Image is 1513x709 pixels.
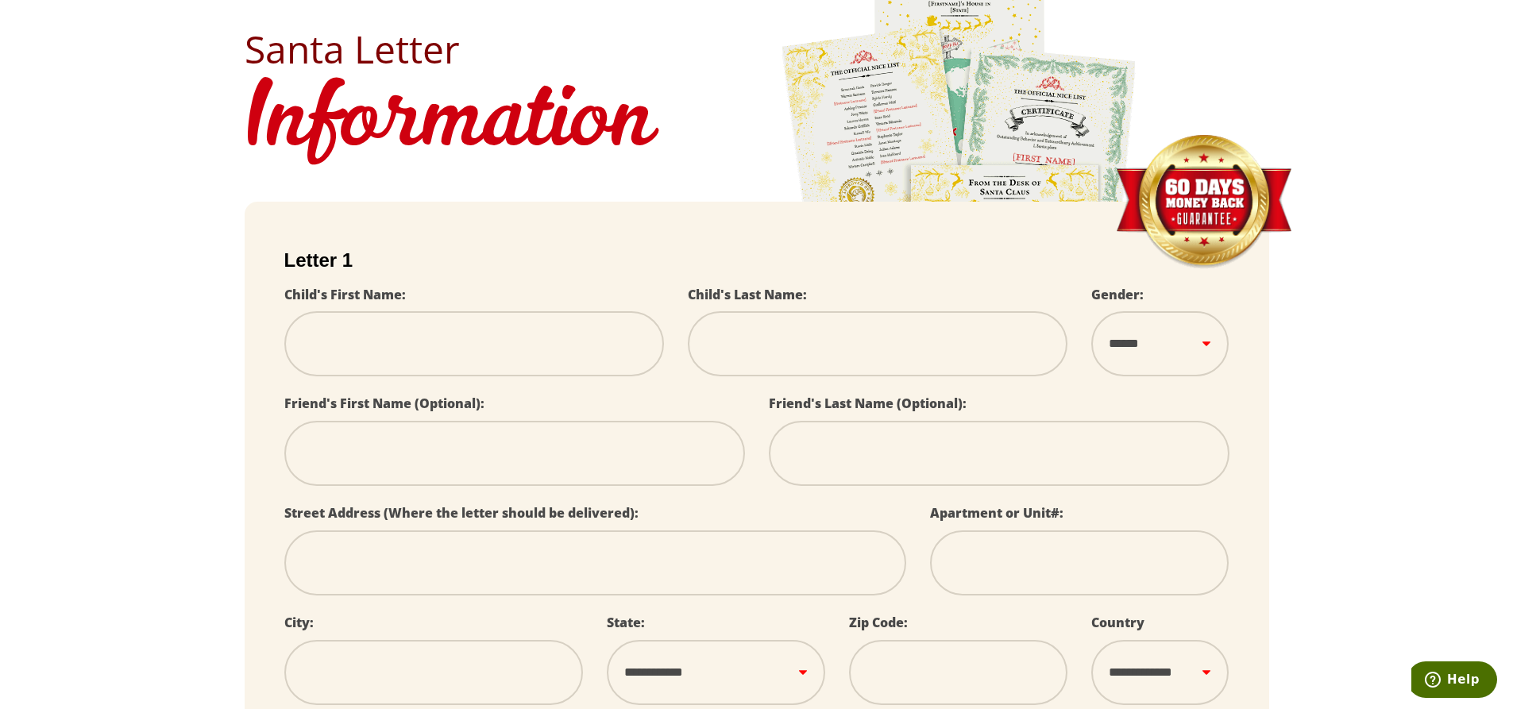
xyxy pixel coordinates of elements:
label: Gender: [1091,286,1144,303]
label: Child's Last Name: [688,286,807,303]
h2: Santa Letter [245,30,1269,68]
label: Child's First Name: [284,286,406,303]
h2: Letter 1 [284,249,1229,272]
iframe: Opens a widget where you can find more information [1411,661,1497,701]
label: Country [1091,614,1144,631]
label: Friend's Last Name (Optional): [769,395,967,412]
label: Friend's First Name (Optional): [284,395,484,412]
label: City: [284,614,314,631]
img: Money Back Guarantee [1114,134,1293,270]
label: Apartment or Unit#: [930,504,1063,522]
h1: Information [245,68,1269,178]
label: Street Address (Where the letter should be delivered): [284,504,639,522]
label: State: [607,614,645,631]
label: Zip Code: [849,614,908,631]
